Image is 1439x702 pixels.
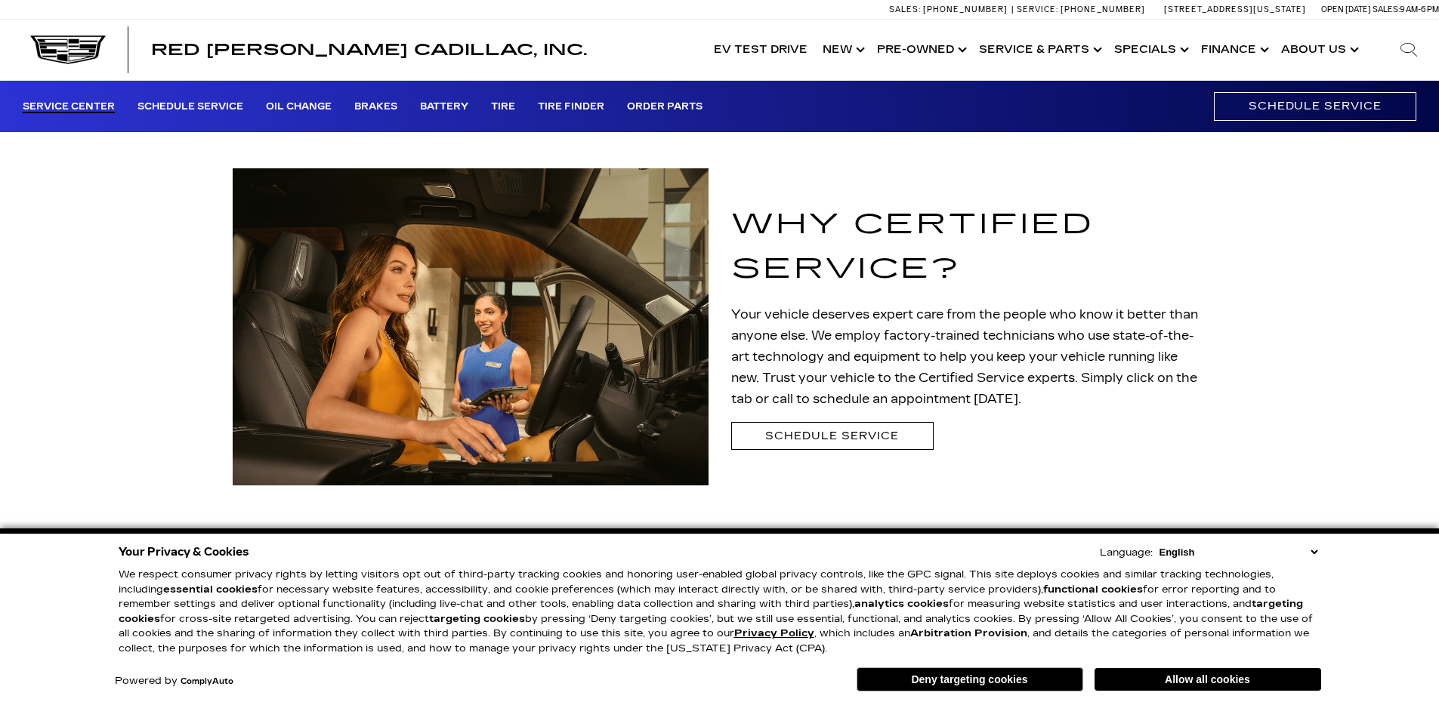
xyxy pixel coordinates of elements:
[627,101,703,113] a: Order Parts
[889,5,1011,14] a: Sales: [PHONE_NUMBER]
[971,20,1107,80] a: Service & Parts
[1011,5,1149,14] a: Service: [PHONE_NUMBER]
[491,101,515,113] a: Tire
[815,20,869,80] a: New
[115,676,233,686] div: Powered by
[1156,545,1321,559] select: Language Select
[266,101,332,113] a: Oil Change
[23,101,115,113] a: Service Center
[119,598,1303,625] strong: targeting cookies
[538,101,604,113] a: Tire Finder
[731,422,934,450] a: Schedule Service
[354,101,397,113] a: Brakes
[163,583,258,596] strong: essential cookies
[731,304,1207,410] p: Your vehicle deserves expert care from the people who know it better than anyone else. We employ ...
[1164,5,1306,14] a: [STREET_ADDRESS][US_STATE]
[181,677,233,686] a: ComplyAuto
[923,5,1008,14] span: [PHONE_NUMBER]
[1017,5,1058,14] span: Service:
[1095,668,1321,691] button: Allow all cookies
[869,20,971,80] a: Pre-Owned
[1274,20,1363,80] a: About Us
[429,613,525,625] strong: targeting cookies
[1373,5,1400,14] span: Sales:
[233,168,709,485] img: Service technician talking to a man and showing his ipad
[151,42,587,57] a: Red [PERSON_NAME] Cadillac, Inc.
[119,541,249,562] span: Your Privacy & Cookies
[151,41,587,59] span: Red [PERSON_NAME] Cadillac, Inc.
[1061,5,1145,14] span: [PHONE_NUMBER]
[1321,5,1371,14] span: Open [DATE]
[119,568,1321,656] p: We respect consumer privacy rights by letting visitors opt out of third-party tracking cookies an...
[1100,548,1153,558] div: Language:
[137,101,243,113] a: Schedule Service
[30,35,106,64] img: Cadillac Dark Logo with Cadillac White Text
[1043,583,1143,596] strong: functional cookies
[1400,5,1439,14] span: 9 AM-6 PM
[857,667,1083,691] button: Deny targeting cookies
[734,627,814,639] a: Privacy Policy
[1214,92,1416,120] a: Schedule Service
[1107,20,1194,80] a: Specials
[420,101,468,113] a: Battery
[910,627,1027,639] strong: Arbitration Provision
[889,5,921,14] span: Sales:
[706,20,815,80] a: EV Test Drive
[1194,20,1274,80] a: Finance
[854,598,949,610] strong: analytics cookies
[731,202,1207,292] h1: Why Certified Service?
